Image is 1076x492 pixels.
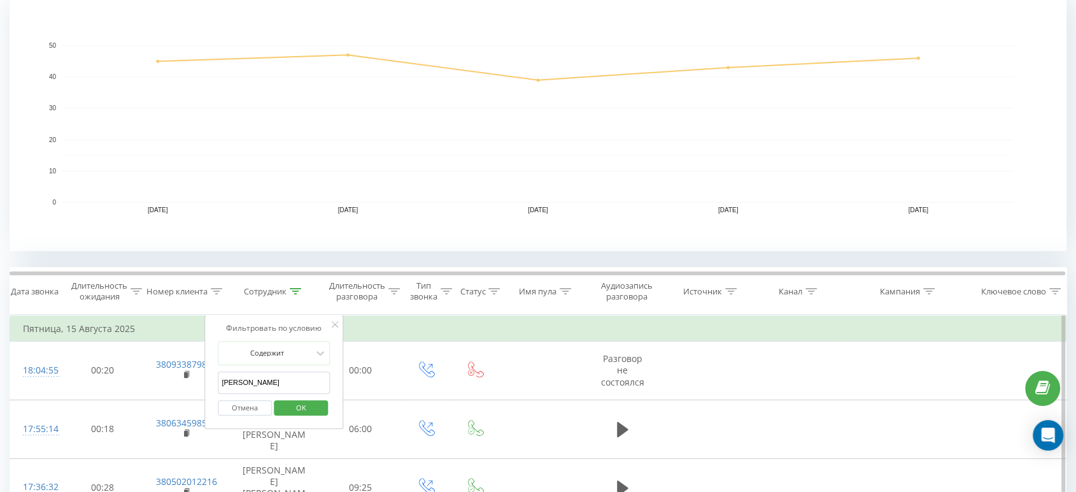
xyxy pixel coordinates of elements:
[10,316,1066,342] td: Пятница, 15 Августа 2025
[1033,420,1063,451] div: Open Intercom Messenger
[683,286,722,297] div: Источник
[320,342,401,400] td: 00:00
[71,280,127,302] div: Длительность ожидания
[23,417,49,442] div: 17:55:14
[52,199,56,206] text: 0
[274,400,328,416] button: OK
[49,42,57,49] text: 50
[62,342,143,400] td: 00:20
[601,352,644,387] span: Разговор не состоялся
[880,286,920,297] div: Кампания
[156,417,217,429] a: 380634598563
[460,286,485,297] div: Статус
[329,280,385,302] div: Длительность разговора
[146,286,208,297] div: Номер клиента
[49,73,57,80] text: 40
[49,136,57,143] text: 20
[156,475,217,488] a: 380502012216
[156,358,217,370] a: 380933879818
[218,322,330,335] div: Фильтровать по условию
[718,206,739,213] text: [DATE]
[11,286,59,297] div: Дата звонка
[49,105,57,112] text: 30
[283,398,319,417] span: OK
[528,206,548,213] text: [DATE]
[519,286,556,297] div: Имя пула
[410,280,437,302] div: Тип звонка
[595,280,658,302] div: Аудиозапись разговора
[320,400,401,458] td: 06:00
[49,168,57,175] text: 10
[218,372,330,394] input: Введите значение
[338,206,358,213] text: [DATE]
[779,286,802,297] div: Канал
[218,400,272,416] button: Отмена
[908,206,928,213] text: [DATE]
[244,286,287,297] div: Сотрудник
[981,286,1046,297] div: Ключевое слово
[62,400,143,458] td: 00:18
[148,206,168,213] text: [DATE]
[23,358,49,383] div: 18:04:55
